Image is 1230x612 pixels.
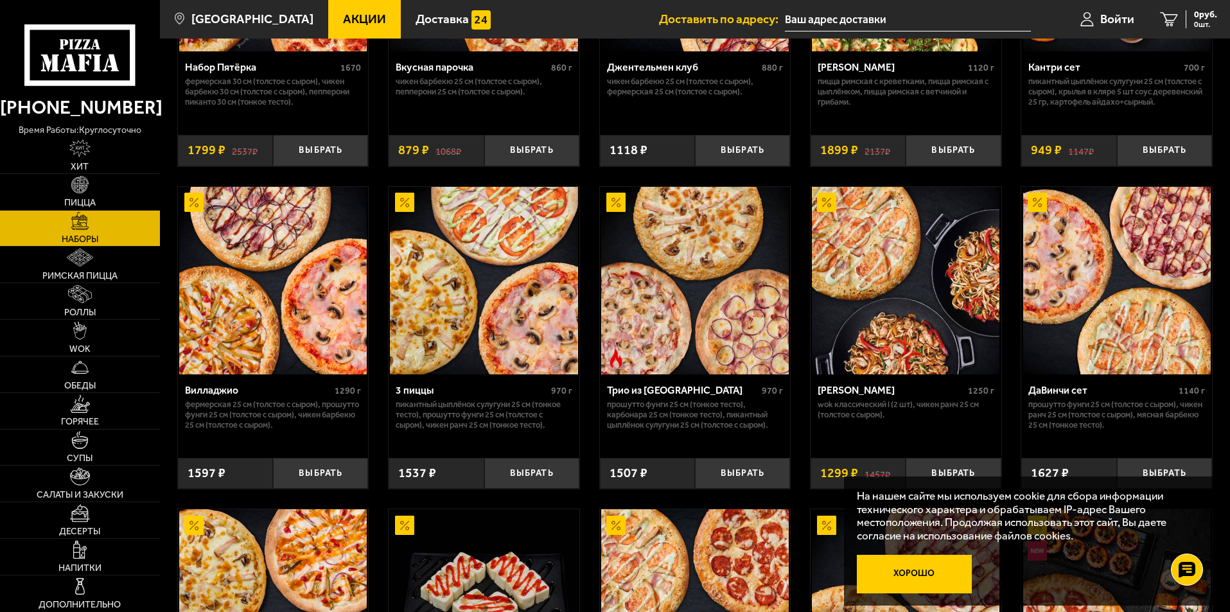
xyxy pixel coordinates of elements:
[820,467,858,480] span: 1299 ₽
[37,491,123,500] span: Салаты и закуски
[396,76,572,97] p: Чикен Барбекю 25 см (толстое с сыром), Пепперони 25 см (толстое с сыром).
[607,76,784,97] p: Чикен Барбекю 25 см (толстое с сыром), Фермерская 25 см (толстое с сыром).
[62,235,98,244] span: Наборы
[606,349,626,368] img: Острое блюдо
[435,144,461,157] s: 1068 ₽
[606,193,626,212] img: Акционный
[818,384,965,396] div: [PERSON_NAME]
[188,467,225,480] span: 1597 ₽
[39,600,121,609] span: Дополнительно
[906,135,1001,166] button: Выбрать
[857,489,1193,543] p: На нашем сайте мы используем cookie для сбора информации технического характера и обрабатываем IP...
[865,467,890,480] s: 1457 ₽
[610,467,647,480] span: 1507 ₽
[1023,187,1211,374] img: ДаВинчи сет
[785,8,1031,31] input: Ваш адрес доставки
[762,62,783,73] span: 880 г
[1179,385,1205,396] span: 1140 г
[818,76,994,107] p: Пицца Римская с креветками, Пицца Римская с цыплёнком, Пицца Римская с ветчиной и грибами.
[812,187,999,374] img: Вилла Капри
[820,144,858,157] span: 1899 ₽
[1117,135,1212,166] button: Выбрать
[1031,467,1069,480] span: 1627 ₽
[42,272,118,281] span: Римская пицца
[551,385,572,396] span: 970 г
[695,458,790,489] button: Выбрать
[551,62,572,73] span: 860 г
[606,516,626,535] img: Акционный
[1100,13,1134,25] span: Войти
[58,564,101,573] span: Напитки
[340,62,361,73] span: 1670
[1028,193,1047,212] img: Акционный
[398,144,429,157] span: 879 ₽
[1028,384,1175,396] div: ДаВинчи сет
[818,61,965,73] div: [PERSON_NAME]
[396,399,572,430] p: Пикантный цыплёнок сулугуни 25 см (тонкое тесто), Прошутто Фунги 25 см (толстое с сыром), Чикен Р...
[1028,399,1205,430] p: Прошутто Фунги 25 см (толстое с сыром), Чикен Ранч 25 см (толстое с сыром), Мясная Барбекю 25 см ...
[59,527,100,536] span: Десерты
[1184,62,1205,73] span: 700 г
[398,467,436,480] span: 1537 ₽
[1021,187,1212,374] a: АкционныйДаВинчи сет
[64,308,96,317] span: Роллы
[61,417,99,426] span: Горячее
[1028,76,1205,107] p: Пикантный цыплёнок сулугуни 25 см (толстое с сыром), крылья в кляре 5 шт соус деревенский 25 гр, ...
[601,187,789,374] img: Трио из Рио
[857,555,972,593] button: Хорошо
[600,187,791,374] a: АкционныйОстрое блюдоТрио из Рио
[1194,10,1217,19] span: 0 руб.
[335,385,361,396] span: 1290 г
[396,384,548,396] div: 3 пиццы
[390,187,577,374] img: 3 пиццы
[762,385,783,396] span: 970 г
[471,10,491,30] img: 15daf4d41897b9f0e9f617042186c801.svg
[610,144,647,157] span: 1118 ₽
[395,193,414,212] img: Акционный
[695,135,790,166] button: Выбрать
[184,193,204,212] img: Акционный
[273,458,368,489] button: Выбрать
[1117,458,1212,489] button: Выбрать
[71,162,89,171] span: Хит
[178,187,369,374] a: АкционныйВилладжио
[906,458,1001,489] button: Выбрать
[389,187,579,374] a: Акционный3 пиццы
[67,454,92,463] span: Супы
[1028,61,1181,73] div: Кантри сет
[396,61,548,73] div: Вкусная парочка
[395,516,414,535] img: Акционный
[484,458,579,489] button: Выбрать
[185,61,338,73] div: Набор Пятёрка
[64,198,96,207] span: Пицца
[1031,144,1062,157] span: 949 ₽
[185,399,362,430] p: Фермерская 25 см (толстое с сыром), Прошутто Фунги 25 см (толстое с сыром), Чикен Барбекю 25 см (...
[968,62,994,73] span: 1120 г
[185,384,332,396] div: Вилладжио
[179,187,367,374] img: Вилладжио
[817,516,836,535] img: Акционный
[811,187,1001,374] a: АкционныйВилла Капри
[69,345,91,354] span: WOK
[191,13,313,25] span: [GEOGRAPHIC_DATA]
[817,193,836,212] img: Акционный
[188,144,225,157] span: 1799 ₽
[184,516,204,535] img: Акционный
[484,135,579,166] button: Выбрать
[1068,144,1094,157] s: 1147 ₽
[659,13,785,25] span: Доставить по адресу:
[232,144,258,157] s: 2537 ₽
[818,399,994,420] p: Wok классический L (2 шт), Чикен Ранч 25 см (толстое с сыром).
[273,135,368,166] button: Выбрать
[607,384,759,396] div: Трио из [GEOGRAPHIC_DATA]
[343,13,386,25] span: Акции
[607,399,784,430] p: Прошутто Фунги 25 см (тонкое тесто), Карбонара 25 см (тонкое тесто), Пикантный цыплёнок сулугуни ...
[416,13,469,25] span: Доставка
[607,61,759,73] div: Джентельмен клуб
[865,144,890,157] s: 2137 ₽
[1194,21,1217,28] span: 0 шт.
[968,385,994,396] span: 1250 г
[185,76,362,107] p: Фермерская 30 см (толстое с сыром), Чикен Барбекю 30 см (толстое с сыром), Пепперони Пиканто 30 с...
[64,381,96,390] span: Обеды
